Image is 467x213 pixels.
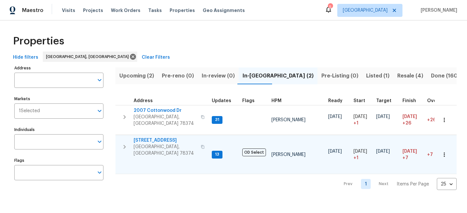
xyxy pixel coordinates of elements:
label: Markets [14,97,103,101]
span: Visits [62,7,75,14]
span: [STREET_ADDRESS] [134,137,197,144]
span: Target [376,99,391,103]
span: Address [134,99,153,103]
span: Projects [83,7,103,14]
span: 2007 Cottonwood Dr [134,107,197,114]
td: Scheduled to finish 26 day(s) late [400,105,425,135]
nav: Pagination Navigation [338,178,457,190]
span: Clear Filters [142,53,170,62]
span: Start [353,99,365,103]
label: Flags [14,159,103,162]
span: Geo Assignments [203,7,245,14]
span: [DATE] [376,149,390,154]
span: 1 Selected [19,108,40,114]
span: [GEOGRAPHIC_DATA] [343,7,388,14]
span: Resale (4) [397,71,423,80]
span: 13 [212,152,222,157]
button: Open [95,168,104,177]
span: Updates [212,99,231,103]
span: Done (160) [431,71,460,80]
span: Hide filters [13,53,38,62]
span: In-review (0) [202,71,235,80]
span: Properties [13,38,64,44]
span: Upcoming (2) [119,71,154,80]
span: Flags [242,99,255,103]
span: + 1 [353,155,358,161]
span: [PERSON_NAME] [271,118,305,122]
span: 31 [212,117,222,123]
span: [DATE] [328,149,342,154]
span: In-[GEOGRAPHIC_DATA] (2) [243,71,314,80]
span: +7 [427,152,433,157]
label: Individuals [14,128,103,132]
span: [PERSON_NAME] [418,7,457,14]
td: Project started 1 days late [351,105,374,135]
td: Project started 1 days late [351,135,374,174]
button: Open [95,76,104,85]
button: Hide filters [10,52,41,64]
span: [DATE] [328,114,342,119]
span: Work Orders [111,7,140,14]
div: Earliest renovation start date (first business day after COE or Checkout) [328,99,348,103]
span: Pre-reno (0) [162,71,194,80]
span: Maestro [22,7,43,14]
div: Target renovation project end date [376,99,397,103]
span: [DATE] [353,114,367,119]
span: Ready [328,99,342,103]
span: [GEOGRAPHIC_DATA], [GEOGRAPHIC_DATA] 78374 [134,144,197,157]
span: + 1 [353,120,358,126]
span: [DATE] [376,114,390,119]
span: +26 [427,118,436,122]
span: OD Select [242,148,266,156]
span: [DATE] [402,114,417,119]
div: [GEOGRAPHIC_DATA], [GEOGRAPHIC_DATA] [43,52,137,62]
div: 25 [437,176,457,193]
span: +7 [402,155,408,161]
span: Finish [402,99,416,103]
div: Days past target finish date [427,99,450,103]
button: Clear Filters [139,52,173,64]
span: [GEOGRAPHIC_DATA], [GEOGRAPHIC_DATA] 78374 [134,114,197,127]
span: Pre-Listing (0) [321,71,358,80]
div: Projected renovation finish date [402,99,422,103]
td: 26 day(s) past target finish date [425,105,452,135]
span: Overall [427,99,444,103]
button: Open [95,106,104,115]
td: Scheduled to finish 7 day(s) late [400,135,425,174]
span: Listed (1) [366,71,389,80]
p: Items Per Page [397,181,429,187]
a: Goto page 1 [361,179,371,189]
label: Address [14,66,103,70]
span: Properties [170,7,195,14]
span: [DATE] [402,149,417,154]
span: +26 [402,120,411,126]
span: [DATE] [353,149,367,154]
span: HPM [271,99,281,103]
button: Open [95,137,104,146]
div: 5 [328,4,332,10]
td: 7 day(s) past target finish date [425,135,452,174]
span: Tasks [148,8,162,13]
span: [PERSON_NAME] [271,152,305,157]
span: [GEOGRAPHIC_DATA], [GEOGRAPHIC_DATA] [46,53,131,60]
div: Actual renovation start date [353,99,371,103]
